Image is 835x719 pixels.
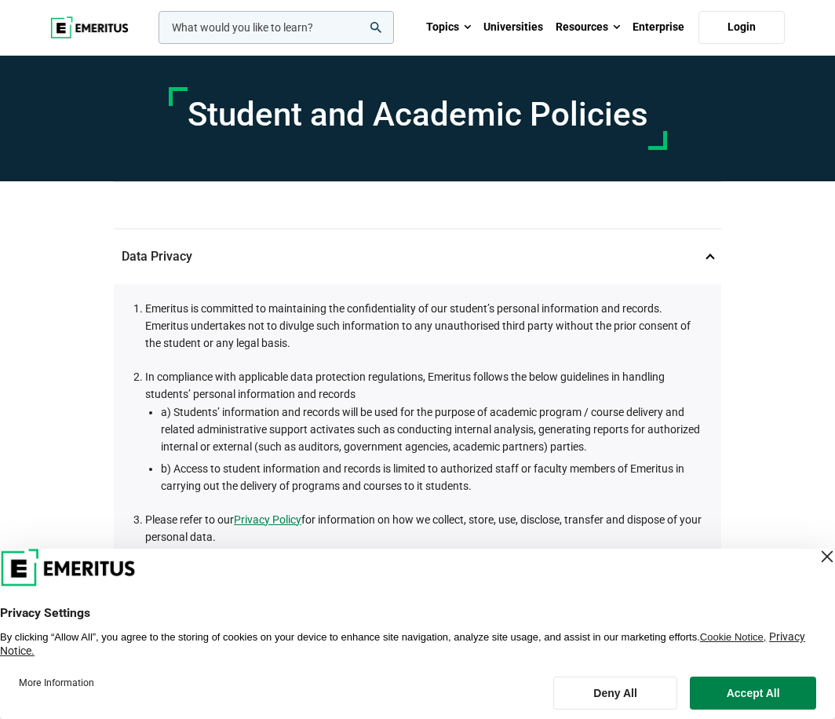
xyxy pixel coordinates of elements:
li: In compliance with applicable data protection regulations, Emeritus follows the below guidelines ... [145,368,706,495]
li: a) Students’ information and records will be used for the purpose of academic program / course de... [161,403,706,456]
a: Login [698,11,785,44]
a: Privacy Policy [234,511,301,528]
li: Emeritus is committed to maintaining the confidentiality of our student’s personal information an... [145,300,706,352]
input: woocommerce-product-search-field-0 [159,11,394,44]
li: b) Access to student information and records is limited to authorized staff or faculty members of... [161,460,706,495]
h1: Student and Academic Policies [188,95,648,134]
p: Data Privacy [114,229,721,284]
li: Please refer to our for information on how we collect, store, use, disclose, transfer and dispose... [145,511,706,546]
